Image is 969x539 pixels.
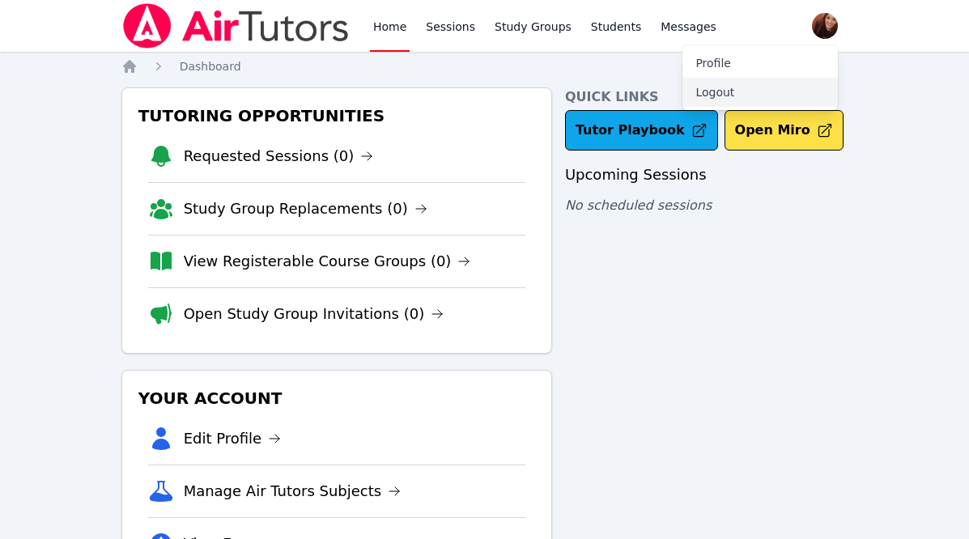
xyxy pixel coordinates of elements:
h4: Quick Links [565,87,848,107]
a: View Registerable Course Groups (0) [184,250,471,273]
button: Logout [682,78,838,107]
a: Edit Profile [184,427,282,450]
span: Dashboard [180,60,241,73]
h3: Upcoming Sessions [565,163,848,186]
a: Study Group Replacements (0) [184,197,427,220]
a: Profile [682,49,838,78]
a: Requested Sessions (0) [184,145,374,168]
a: Dashboard [180,58,241,74]
a: Open Study Group Invitations (0) [184,303,444,325]
img: Air Tutors [121,3,351,49]
h3: Tutoring Opportunities [135,101,538,130]
h3: Your Account [135,384,538,413]
a: Tutor Playbook [565,110,718,151]
span: Messages [661,19,716,35]
nav: Breadcrumb [121,58,848,74]
button: Open Miro [725,110,844,151]
a: Manage Air Tutors Subjects [184,480,402,503]
span: No scheduled sessions [565,197,712,213]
